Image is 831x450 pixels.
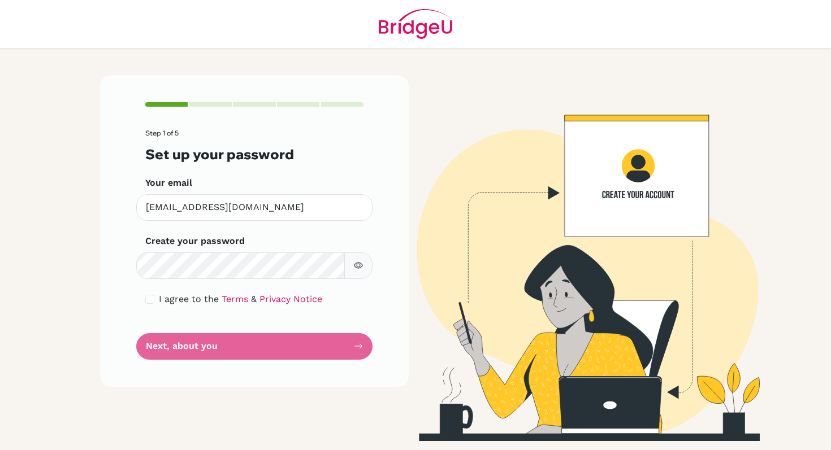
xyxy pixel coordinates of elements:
input: Insert your email* [136,194,373,221]
a: Privacy Notice [259,294,322,304]
span: Step 1 of 5 [145,129,179,137]
a: Terms [222,294,248,304]
label: Create your password [145,234,245,248]
label: Your email [145,176,192,190]
span: I agree to the [159,294,219,304]
span: & [251,294,257,304]
h3: Set up your password [145,146,363,163]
